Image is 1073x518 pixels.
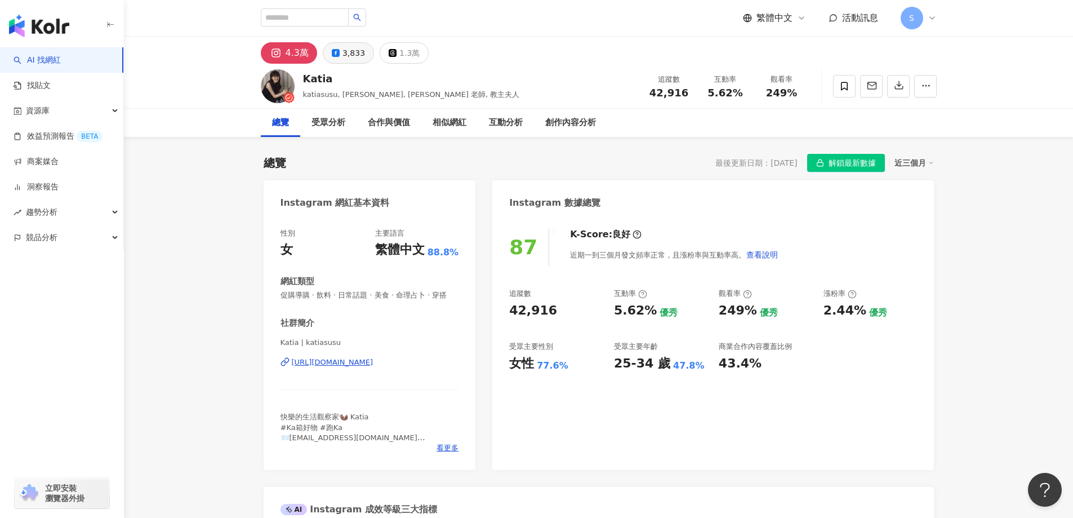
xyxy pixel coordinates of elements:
div: 商業合作內容覆蓋比例 [719,342,792,352]
div: 249% [719,302,757,320]
div: 優秀 [869,307,887,319]
div: 25-34 歲 [614,355,670,373]
a: [URL][DOMAIN_NAME] [281,357,459,368]
div: 47.8% [673,360,705,372]
div: 5.62% [614,302,657,320]
div: 互動分析 [489,116,523,130]
span: 資源庫 [26,98,50,123]
span: 趨勢分析 [26,200,57,225]
a: 洞察報告 [14,181,59,193]
div: 觀看率 [760,74,803,85]
div: 4.3萬 [286,45,309,61]
div: 總覽 [264,155,286,171]
a: chrome extension立即安裝 瀏覽器外掛 [15,478,109,508]
span: 解鎖最新數據 [829,154,876,172]
span: 查看說明 [746,250,778,259]
div: 良好 [612,228,630,241]
a: searchAI 找網紅 [14,55,61,66]
div: 受眾分析 [311,116,345,130]
a: 商案媒合 [14,156,59,167]
div: 追蹤數 [509,289,531,299]
span: 5.62% [707,87,742,99]
div: 受眾主要性別 [509,342,553,352]
button: 查看說明 [746,243,778,266]
div: 相似網紅 [433,116,466,130]
span: 活動訊息 [842,12,878,23]
span: 看更多 [437,443,458,453]
div: 1.3萬 [399,45,420,61]
span: katiasusu, [PERSON_NAME], [PERSON_NAME] 老師, 教主夫人 [303,90,520,99]
img: chrome extension [18,484,40,502]
span: 競品分析 [26,225,57,250]
div: Instagram 成效等級三大指標 [281,503,437,516]
span: 249% [766,87,798,99]
span: rise [14,209,21,216]
div: 87 [509,236,537,259]
span: 快樂的生活觀察家🦦 Katia #Ka箱好物 #跑Ka 📨[EMAIL_ADDRESS][DOMAIN_NAME] 🎧大嫂團podcast 👇🏻 [281,413,425,462]
span: Katia | katiasusu [281,338,459,348]
span: 立即安裝 瀏覽器外掛 [45,483,84,503]
span: 促購導購 · 飲料 · 日常話題 · 美食 · 命理占卜 · 穿搭 [281,290,459,300]
a: 效益預測報告BETA [14,131,103,142]
span: search [353,14,361,21]
img: KOL Avatar [261,69,295,103]
div: 繁體中文 [375,241,425,259]
span: 88.8% [428,246,459,259]
div: 77.6% [537,360,568,372]
span: 繁體中文 [756,12,792,24]
div: Instagram 網紅基本資料 [281,197,390,209]
div: 總覽 [272,116,289,130]
div: 近期一到三個月發文頻率正常，且漲粉率與互動率高。 [570,243,778,266]
div: 42,916 [509,302,557,320]
div: 主要語言 [375,228,404,238]
iframe: Help Scout Beacon - Open [1028,473,1062,507]
span: S [909,12,914,24]
span: 42,916 [649,87,688,99]
button: 3,833 [323,42,374,64]
div: 43.4% [719,355,762,373]
button: 1.3萬 [380,42,429,64]
div: 合作與價值 [368,116,410,130]
div: 受眾主要年齡 [614,342,658,352]
a: 找貼文 [14,80,51,91]
div: 性別 [281,228,295,238]
div: Instagram 數據總覽 [509,197,600,209]
div: AI [281,504,308,515]
div: 網紅類型 [281,276,314,287]
div: 近三個月 [894,156,934,170]
div: 互動率 [614,289,647,299]
button: 4.3萬 [261,42,317,64]
div: 女性 [509,355,534,373]
div: 女 [281,241,293,259]
div: 追蹤數 [648,74,691,85]
div: 觀看率 [719,289,752,299]
div: 創作內容分析 [545,116,596,130]
div: 互動率 [704,74,747,85]
div: Katia [303,72,520,86]
div: 2.44% [823,302,866,320]
div: 漲粉率 [823,289,857,299]
div: 優秀 [760,307,778,319]
div: K-Score : [570,228,642,241]
button: 解鎖最新數據 [807,154,885,172]
div: 3,833 [342,45,365,61]
div: 最後更新日期：[DATE] [715,158,797,167]
div: [URL][DOMAIN_NAME] [292,357,373,368]
div: 優秀 [660,307,678,319]
div: 社群簡介 [281,317,314,329]
img: logo [9,15,69,37]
